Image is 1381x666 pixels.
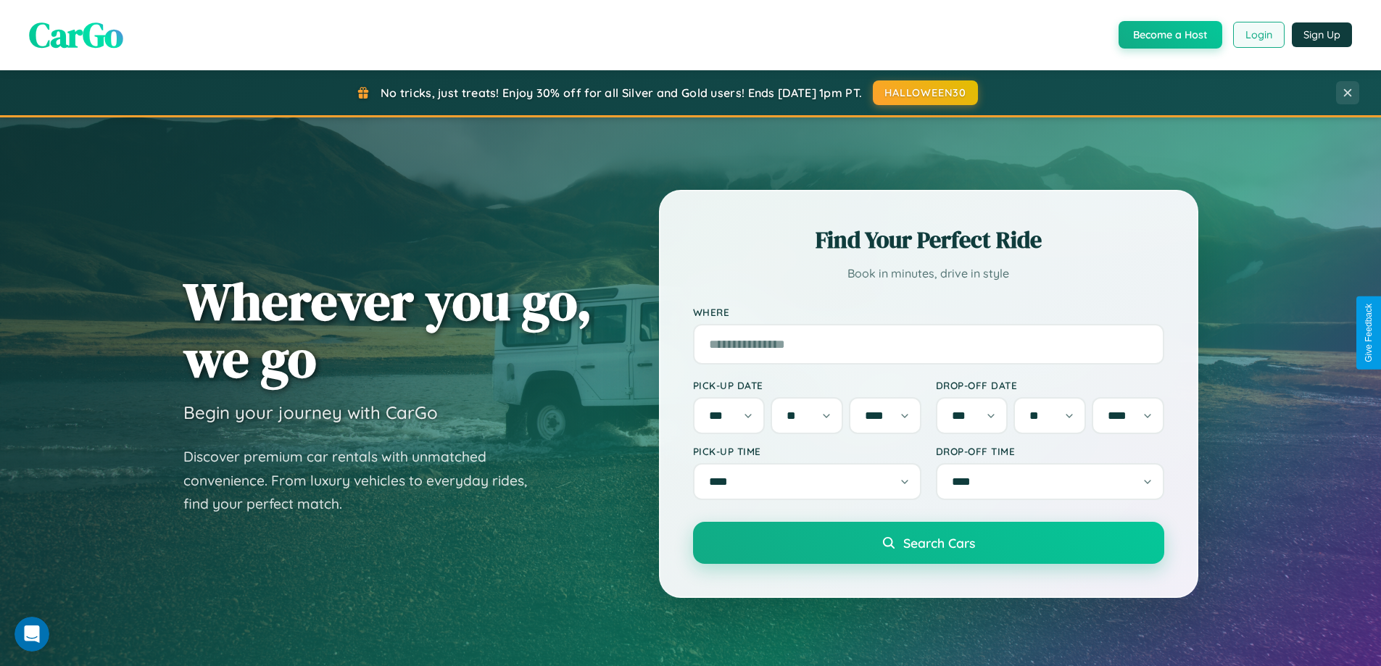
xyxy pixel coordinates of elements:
[14,617,49,652] iframe: Intercom live chat
[183,401,438,423] h3: Begin your journey with CarGo
[183,445,546,516] p: Discover premium car rentals with unmatched convenience. From luxury vehicles to everyday rides, ...
[873,80,978,105] button: HALLOWEEN30
[936,379,1164,391] label: Drop-off Date
[183,272,592,387] h1: Wherever you go, we go
[1233,22,1285,48] button: Login
[693,263,1164,284] p: Book in minutes, drive in style
[1119,21,1222,49] button: Become a Host
[693,522,1164,564] button: Search Cars
[1292,22,1352,47] button: Sign Up
[381,86,862,100] span: No tricks, just treats! Enjoy 30% off for all Silver and Gold users! Ends [DATE] 1pm PT.
[936,445,1164,457] label: Drop-off Time
[693,306,1164,318] label: Where
[693,379,921,391] label: Pick-up Date
[903,535,975,551] span: Search Cars
[29,11,123,59] span: CarGo
[693,224,1164,256] h2: Find Your Perfect Ride
[1364,304,1374,362] div: Give Feedback
[693,445,921,457] label: Pick-up Time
